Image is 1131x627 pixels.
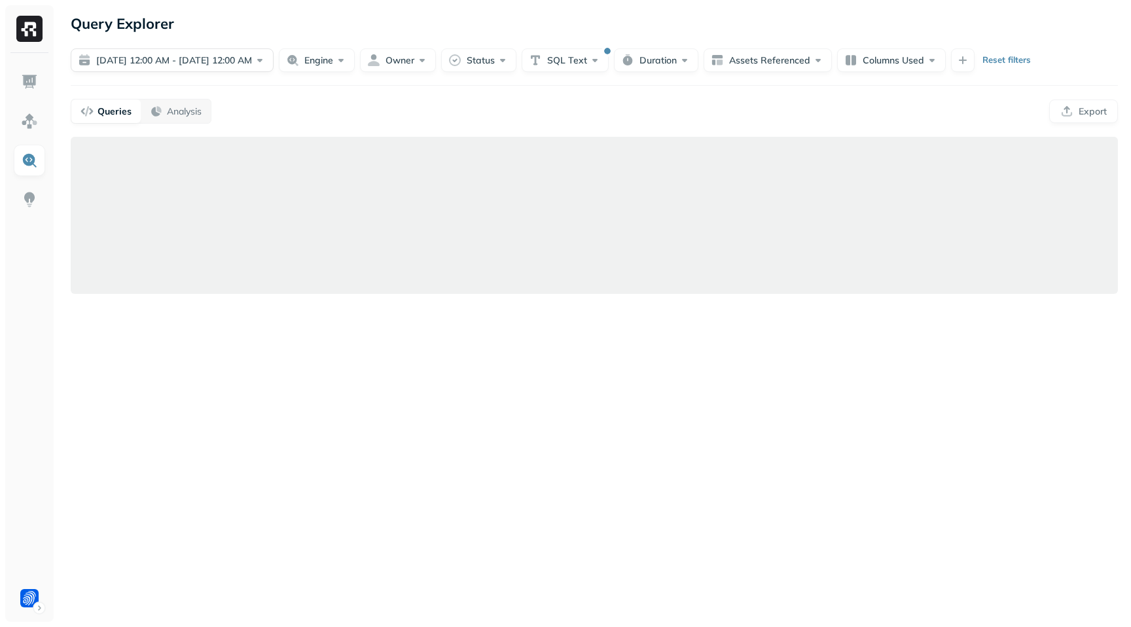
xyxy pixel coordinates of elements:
p: Reset filters [982,54,1031,67]
img: Dashboard [21,73,38,90]
button: Owner [360,48,436,72]
img: Query Explorer [21,152,38,169]
button: Status [441,48,516,72]
button: Engine [279,48,355,72]
button: Export [1049,99,1118,123]
img: Forter [20,589,39,607]
button: Columns Used [837,48,946,72]
p: Analysis [167,105,202,118]
p: Queries [98,105,132,118]
img: Assets [21,113,38,130]
img: Ryft [16,16,43,42]
button: [DATE] 12:00 AM - [DATE] 12:00 AM [71,48,274,72]
button: SQL Text [522,48,609,72]
button: Duration [614,48,698,72]
p: Query Explorer [71,12,174,35]
img: Insights [21,191,38,208]
button: Assets Referenced [704,48,832,72]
